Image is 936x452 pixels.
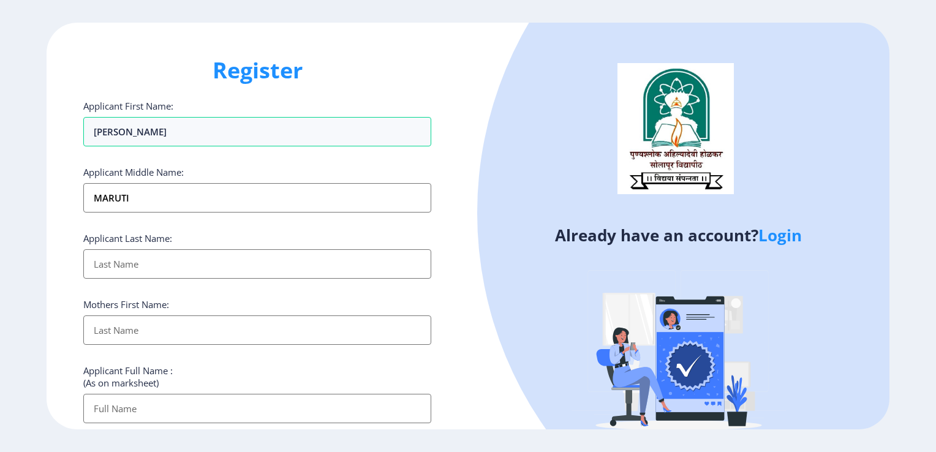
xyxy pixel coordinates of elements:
[83,364,173,389] label: Applicant Full Name : (As on marksheet)
[758,224,802,246] a: Login
[83,249,431,279] input: Last Name
[83,100,173,112] label: Applicant First Name:
[617,63,734,194] img: logo
[83,298,169,311] label: Mothers First Name:
[83,394,431,423] input: Full Name
[83,232,172,244] label: Applicant Last Name:
[83,315,431,345] input: Last Name
[83,183,431,213] input: First Name
[83,117,431,146] input: First Name
[83,166,184,178] label: Applicant Middle Name:
[477,225,880,245] h4: Already have an account?
[83,56,431,85] h1: Register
